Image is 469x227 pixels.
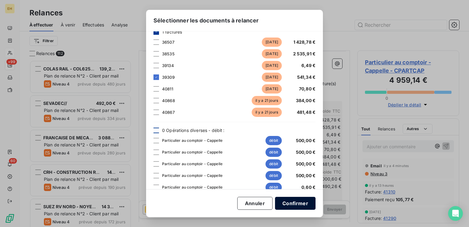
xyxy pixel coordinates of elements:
span: 0,60 € [301,185,316,190]
span: 1 428,78 € [293,39,316,45]
span: 40867 [162,110,175,115]
span: Particulier au comptoir - Cappelle [162,185,223,190]
span: 481,48 € [297,110,316,115]
span: 39309 [162,75,175,80]
span: 36507 [162,40,174,45]
span: Particulier au comptoir - Cappelle [162,173,223,178]
span: Sélectionner les documents à relancer [153,16,259,25]
button: Confirmer [275,197,316,210]
span: [DATE] [262,38,282,47]
span: débit [266,159,282,169]
span: 2 535,91 € [293,51,316,56]
span: débit [266,148,282,157]
span: [DATE] [262,84,282,94]
span: débit [266,136,282,145]
span: Particulier au comptoir - Cappelle [162,138,223,143]
span: il y a 21 jours [252,108,282,117]
span: 39134 [162,63,174,68]
span: 38535 [162,51,175,56]
span: Particulier au comptoir - Cappelle [162,161,223,167]
span: [DATE] [262,49,282,58]
span: il y a 21 jours [252,96,282,105]
span: Particulier au comptoir - Cappelle [162,149,223,155]
span: 1 factures [162,29,182,35]
span: 500,00 € [296,161,316,166]
span: débit [266,171,282,180]
button: Annuler [237,197,273,210]
span: 0 Opérations diverses - débit : [162,127,225,133]
span: 70,80 € [299,86,316,91]
span: 500,00 € [296,138,316,143]
span: [DATE] [262,61,282,70]
span: 40868 [162,98,175,103]
span: 384,00 € [296,98,316,103]
span: 500,00 € [296,149,316,155]
div: Open Intercom Messenger [448,206,463,221]
span: débit [266,183,282,192]
span: [DATE] [262,73,282,82]
span: 40811 [162,86,173,91]
span: 6,49 € [301,63,316,68]
span: 500,00 € [296,173,316,178]
span: 541,34 € [297,74,316,80]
